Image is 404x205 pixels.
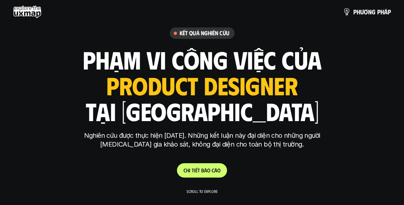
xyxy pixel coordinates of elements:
span: c [212,167,214,173]
span: ư [360,8,364,15]
a: Chitiếtbáocáo [177,163,227,178]
p: Nghiên cứu được thực hiện [DATE]. Những kết luận này đại diện cho những người [MEDICAL_DATA] gia ... [79,131,325,149]
span: b [201,167,204,173]
span: h [357,8,360,15]
span: h [380,8,384,15]
h1: tại [GEOGRAPHIC_DATA] [85,97,319,125]
h6: Kết quả nghiên cứu [180,29,229,37]
span: p [377,8,380,15]
span: t [198,167,200,173]
p: Scroll to explore [186,189,218,194]
span: o [217,167,220,173]
span: C [184,167,186,173]
span: t [192,167,194,173]
span: ơ [364,8,368,15]
span: i [194,167,195,173]
h1: phạm vi công việc của [83,46,322,73]
span: h [186,167,189,173]
span: p [353,8,357,15]
span: p [388,8,391,15]
span: i [189,167,190,173]
span: o [207,167,210,173]
span: n [368,8,372,15]
a: phươngpháp [343,5,391,18]
span: ế [195,167,198,173]
span: á [204,167,207,173]
span: á [214,167,217,173]
span: á [384,8,388,15]
span: g [372,8,376,15]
